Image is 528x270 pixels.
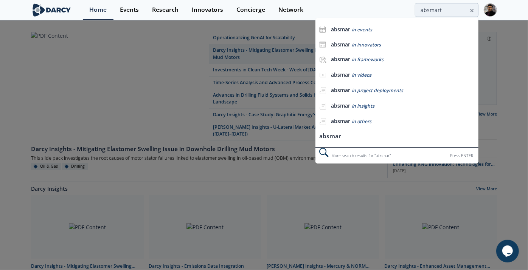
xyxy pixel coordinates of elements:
div: Home [89,7,107,13]
b: absmar [331,26,350,33]
div: More search results for " absmar " [315,147,478,164]
div: Network [278,7,303,13]
div: Concierge [236,7,265,13]
input: Advanced Search [415,3,478,17]
img: icon [319,41,326,48]
span: in events [352,26,372,33]
b: absmar [331,56,350,63]
li: absmar [315,130,478,143]
b: absmar [331,102,350,109]
span: in videos [352,72,371,78]
b: absmar [331,71,350,78]
img: icon [319,26,326,33]
span: in frameworks [352,56,384,63]
span: in innovators [352,42,381,48]
span: in project deployments [352,87,403,94]
span: in insights [352,103,374,109]
div: Press ENTER [450,152,473,160]
b: absmar [331,117,350,125]
b: absmar [331,41,350,48]
iframe: chat widget [496,240,520,262]
img: Profile [484,3,497,17]
div: Research [152,7,179,13]
img: logo-wide.svg [31,3,72,17]
b: absmar [331,86,350,94]
span: in others [352,118,371,125]
div: Events [120,7,139,13]
div: Innovators [192,7,223,13]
